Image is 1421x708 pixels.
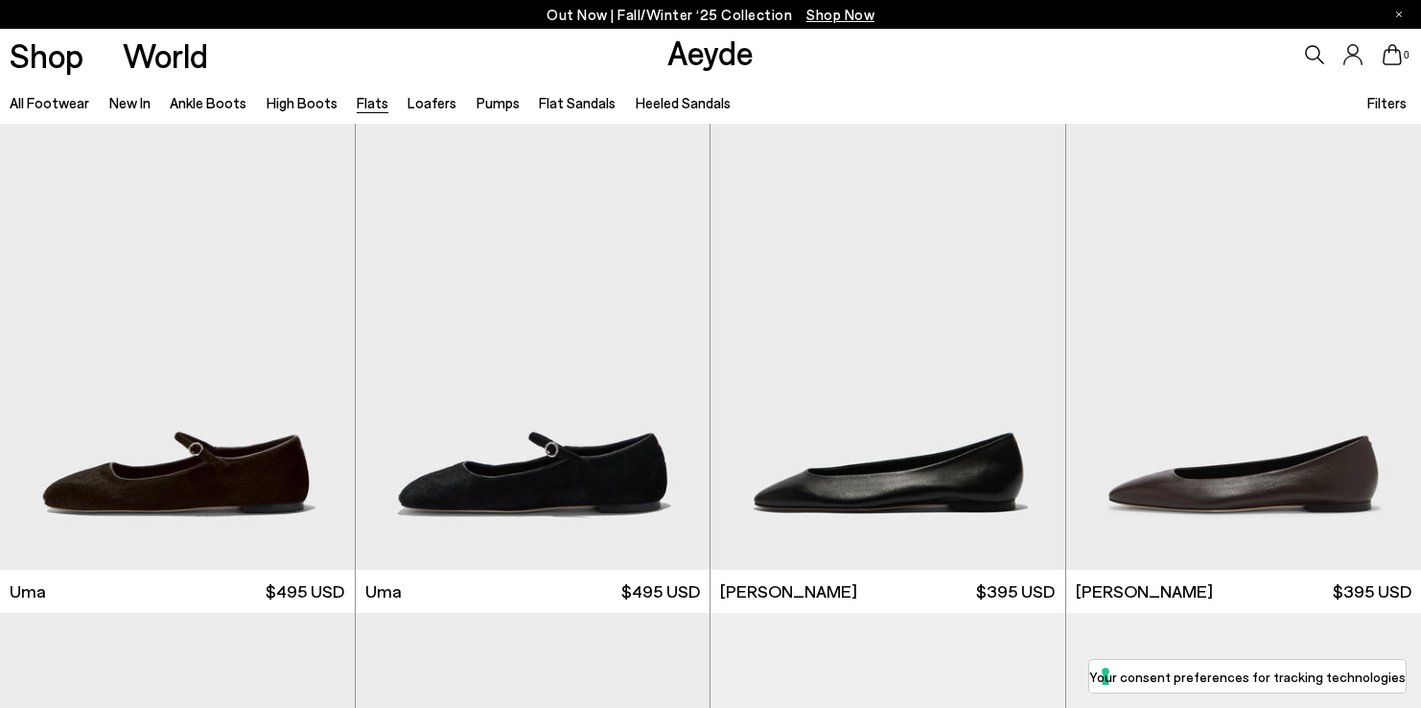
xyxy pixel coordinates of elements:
[667,32,754,72] a: Aeyde
[976,579,1055,603] span: $395 USD
[720,579,857,603] span: [PERSON_NAME]
[356,124,710,570] img: Uma Ponyhair Flats
[621,579,700,603] span: $495 USD
[1089,667,1406,687] label: Your consent preferences for tracking technologies
[267,94,338,111] a: High Boots
[1367,94,1407,111] span: Filters
[123,38,208,72] a: World
[170,94,246,111] a: Ankle Boots
[10,579,46,603] span: Uma
[1076,579,1213,603] span: [PERSON_NAME]
[357,94,388,111] a: Flats
[1333,579,1411,603] span: $395 USD
[1383,44,1402,65] a: 0
[365,579,402,603] span: Uma
[636,94,731,111] a: Heeled Sandals
[547,3,874,27] p: Out Now | Fall/Winter ‘25 Collection
[710,124,1065,570] img: Ellie Almond-Toe Flats
[1402,50,1411,60] span: 0
[356,570,710,613] a: Uma $495 USD
[806,6,874,23] span: Navigate to /collections/new-in
[408,94,456,111] a: Loafers
[539,94,616,111] a: Flat Sandals
[109,94,151,111] a: New In
[266,579,344,603] span: $495 USD
[10,94,89,111] a: All Footwear
[10,38,83,72] a: Shop
[477,94,520,111] a: Pumps
[1089,660,1406,693] button: Your consent preferences for tracking technologies
[710,570,1065,613] a: [PERSON_NAME] $395 USD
